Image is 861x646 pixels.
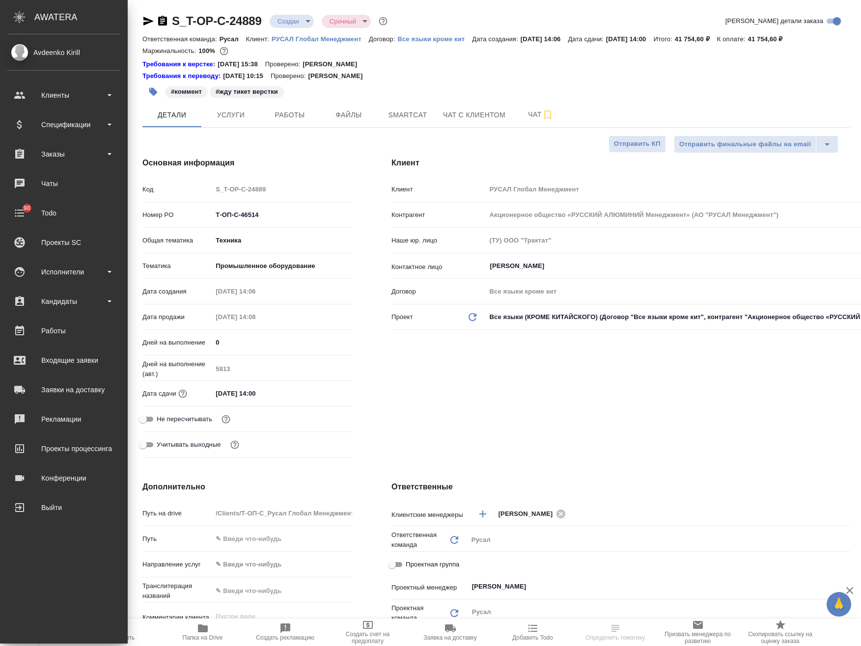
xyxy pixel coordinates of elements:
[2,377,125,402] a: Заявки на доставку
[142,389,176,399] p: Дата сдачи
[212,362,352,376] input: Пустое поле
[212,532,352,546] input: ✎ Введи что-нибудь
[7,176,120,191] div: Чаты
[308,71,370,81] p: [PERSON_NAME]
[212,284,298,298] input: Пустое поле
[2,171,125,196] a: Чаты
[499,509,559,519] span: [PERSON_NAME]
[327,619,409,646] button: Создать счет на предоплату
[34,7,128,27] div: AWATERA
[142,47,198,54] p: Маржинальность:
[212,232,352,249] div: Техника
[142,560,212,569] p: Направление услуг
[142,534,212,544] p: Путь
[725,16,823,26] span: [PERSON_NAME] детали заказа
[391,210,486,220] p: Контрагент
[325,109,372,121] span: Файлы
[517,108,564,121] span: Чат
[7,353,120,368] div: Входящие заявки
[499,508,569,520] div: [PERSON_NAME]
[391,530,448,550] p: Ответственная команда
[272,35,369,43] p: РУСАЛ Глобал Менеджмент
[831,594,847,615] span: 🙏
[256,634,314,641] span: Создать рекламацию
[142,59,218,69] a: Требования к верстке:
[7,235,120,250] div: Проекты SC
[406,560,459,569] span: Проектная группа
[748,35,790,43] p: 41 754,60 ₽
[845,513,847,515] button: Open
[142,312,212,322] p: Дата продажи
[142,581,212,601] p: Транслитерация названий
[171,87,202,97] p: #коммент
[157,15,168,27] button: Скопировать ссылку
[7,500,120,515] div: Выйти
[7,88,120,103] div: Клиенты
[521,35,568,43] p: [DATE] 14:06
[717,35,748,43] p: К оплате:
[2,348,125,373] a: Входящие заявки
[275,17,302,26] button: Создан
[198,47,218,54] p: 100%
[653,35,674,43] p: Итого:
[423,634,476,641] span: Заявка на доставку
[391,510,468,520] p: Клиентские менеджеры
[142,359,212,379] p: Дней на выполнение (авт.)
[212,584,352,598] input: ✎ Введи что-нибудь
[2,407,125,431] a: Рекламации
[2,319,125,343] a: Работы
[270,15,314,28] div: Создан
[2,495,125,520] a: Выйти
[142,81,164,103] button: Добавить тэг
[391,287,486,296] p: Договор
[391,312,413,322] p: Проект
[7,265,120,279] div: Исполнители
[266,109,313,121] span: Работы
[609,135,666,153] button: Отправить КП
[142,338,212,348] p: Дней на выполнение
[142,236,212,245] p: Общая тематика
[322,15,371,28] div: Создан
[391,603,448,623] p: Проектная команда
[265,59,303,69] p: Проверено:
[164,87,209,95] span: коммент
[7,323,120,338] div: Работы
[271,71,308,81] p: Проверено:
[333,631,403,645] span: Создать счет на предоплату
[492,619,574,646] button: Добавить Todo
[142,15,154,27] button: Скопировать ссылку для ЯМессенджера
[220,35,246,43] p: Русал
[212,386,298,401] input: ✎ Введи что-нибудь
[391,185,486,194] p: Клиент
[228,438,241,451] button: Выбери, если сб и вс нужно считать рабочими днями для выполнения заказа.
[218,59,265,69] p: [DATE] 15:38
[212,556,352,573] div: ✎ Введи что-нибудь
[679,139,811,150] span: Отправить финальные файлы на email
[472,35,520,43] p: Дата создания:
[244,619,327,646] button: Создать рекламацию
[542,109,554,121] svg: Подписаться
[212,182,352,196] input: Пустое поле
[220,413,232,426] button: Включи, если не хочешь, чтобы указанная дата сдачи изменилась после переставления заказа в 'Подтв...
[391,236,486,245] p: Наше юр. лицо
[7,206,120,220] div: Todo
[7,294,120,309] div: Кандидаты
[512,634,553,641] span: Добавить Todo
[142,287,212,296] p: Дата создания
[218,45,230,57] button: 0.00 RUB;
[7,471,120,485] div: Конференции
[18,203,36,213] span: 90
[142,613,212,622] p: Комментарии клиента
[142,210,212,220] p: Номер PO
[391,583,468,592] p: Проектный менеджер
[162,619,244,646] button: Папка на Drive
[327,17,359,26] button: Срочный
[207,109,254,121] span: Услуги
[142,59,218,69] div: Нажми, чтобы открыть папку с инструкцией
[2,230,125,255] a: Проекты SC
[142,157,352,169] h4: Основная информация
[183,634,223,641] span: Папка на Drive
[391,262,486,272] p: Контактное лицо
[212,335,352,350] input: ✎ Введи что-нибудь
[745,631,816,645] span: Скопировать ссылку на оценку заказа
